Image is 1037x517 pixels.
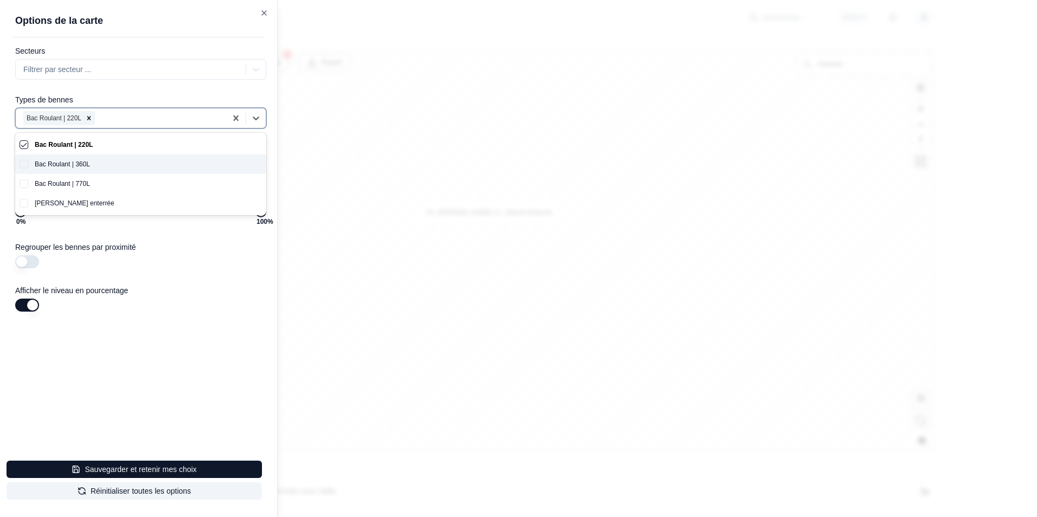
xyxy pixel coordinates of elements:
span: Maximum [255,206,266,217]
div: Bac Roulant | 770L [28,174,266,193]
div: 100 % [257,216,273,227]
div: [PERSON_NAME] enterrée [28,193,266,213]
div: Bac Roulant | 360L [28,154,266,174]
div: Bac Roulant | 220L [28,135,266,154]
